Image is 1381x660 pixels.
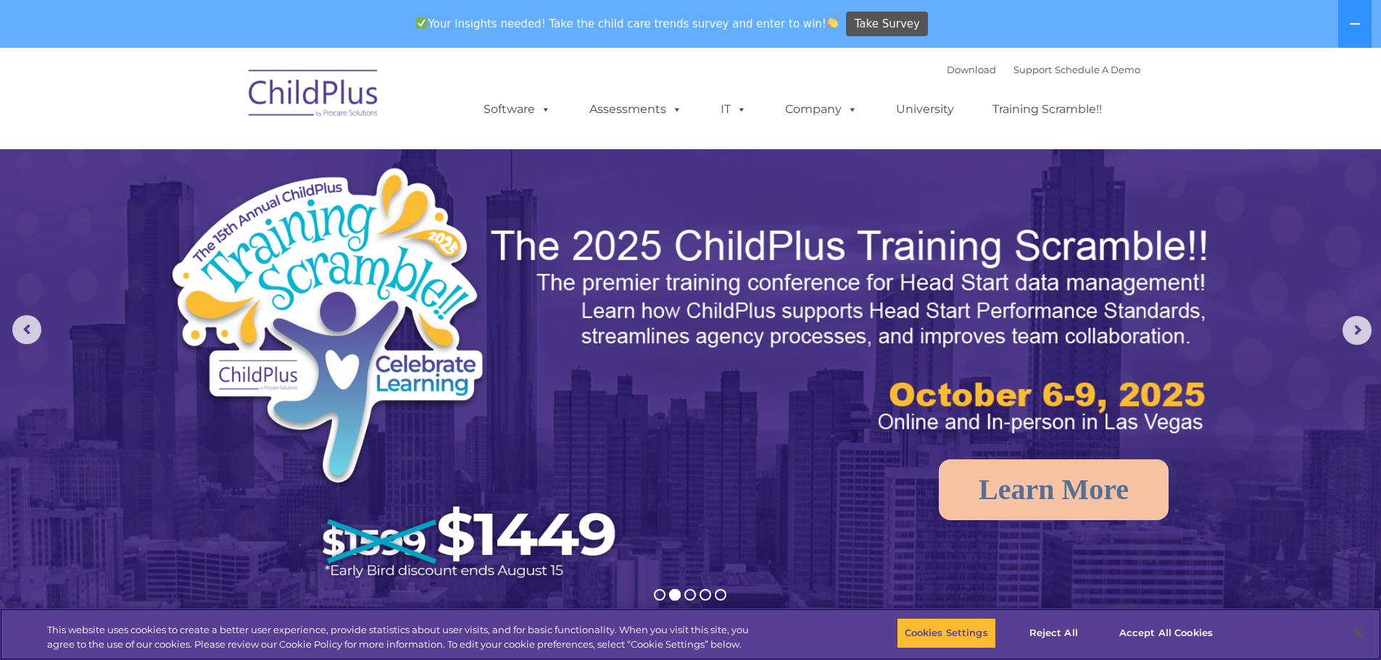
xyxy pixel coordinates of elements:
button: Close [1342,617,1374,649]
img: ✅ [416,17,427,28]
a: Assessments [575,95,697,124]
img: ChildPlus by Procare Solutions [241,59,386,132]
a: Download [947,64,996,75]
a: Support [1013,64,1052,75]
a: Learn More [939,459,1169,520]
button: Cookies Settings [897,618,996,648]
div: This website uses cookies to create a better user experience, provide statistics about user visit... [47,623,760,651]
a: University [882,95,969,124]
span: Take Survey [855,12,920,37]
a: Company [771,95,872,124]
img: 👏 [827,17,838,28]
a: Take Survey [846,12,928,37]
span: Your insights needed! Take the child care trends survey and enter to win! [410,9,845,38]
a: Software [469,95,565,124]
button: Accept All Cookies [1111,618,1221,648]
a: IT [706,95,761,124]
a: Training Scramble!! [978,95,1116,124]
button: Reject All [1008,618,1099,648]
a: Schedule A Demo [1055,64,1140,75]
font: | [947,64,1140,75]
